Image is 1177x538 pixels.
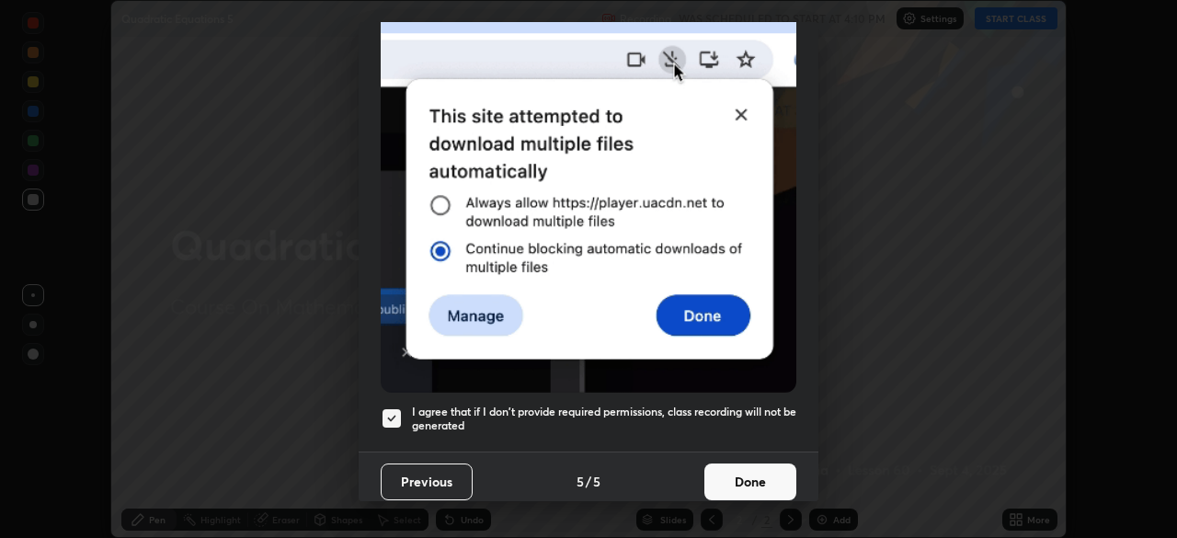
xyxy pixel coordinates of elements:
button: Previous [381,464,473,500]
h4: 5 [593,472,600,491]
button: Done [704,464,796,500]
h4: / [586,472,591,491]
h5: I agree that if I don't provide required permissions, class recording will not be generated [412,405,796,433]
h4: 5 [577,472,584,491]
